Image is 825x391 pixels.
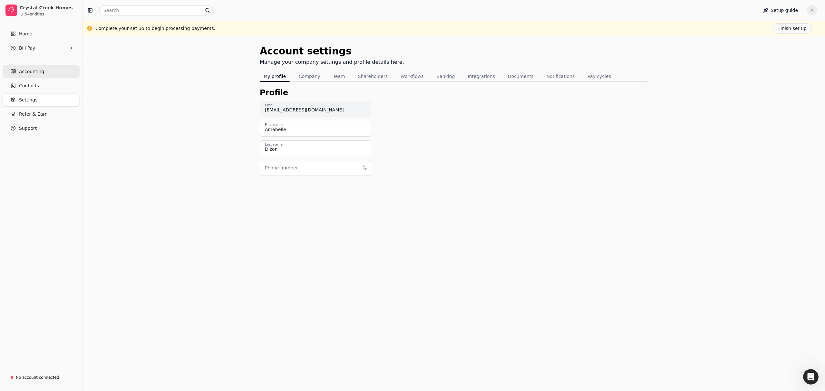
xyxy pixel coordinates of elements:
[504,71,538,81] button: Documents
[265,103,274,108] label: Email
[773,23,812,33] button: Finish set up
[19,45,35,52] span: Bill Pay
[19,82,39,89] span: Contacts
[3,65,80,78] a: Accounting
[354,71,392,81] button: Shareholders
[464,71,499,81] button: Integrations
[16,375,59,380] div: No account connected
[95,25,215,32] div: Complete your set up to begin processing payments.
[807,5,817,15] button: A
[803,369,819,385] iframe: Intercom live chat
[3,372,80,383] a: No account connected
[260,71,290,81] button: My profile
[25,12,44,16] div: 54 entities
[543,71,579,81] button: Notifications
[295,71,324,81] button: Company
[265,122,283,128] label: First name
[3,79,80,92] a: Contacts
[329,71,349,81] button: Team
[19,125,37,132] span: Support
[260,71,648,82] nav: Tabs
[260,58,404,66] div: Manage your company settings and profile details here.
[3,108,80,120] button: Refer & Earn
[3,27,80,40] a: Home
[19,31,32,37] span: Home
[3,93,80,106] a: Settings
[758,5,803,15] button: Setup guide
[265,165,298,171] label: Phone number
[260,44,404,58] div: Account settings
[19,97,37,103] span: Settings
[99,5,213,15] input: Search
[3,42,80,54] button: Bill Pay
[19,68,44,75] span: Accounting
[3,122,80,135] button: Support
[433,71,459,81] button: Banking
[397,71,428,81] button: Workflows
[265,142,283,147] label: Last name
[19,111,48,118] span: Refer & Earn
[584,71,615,81] button: Pay cycles
[260,87,648,99] div: Profile
[20,5,77,11] div: Crystal Creek Homes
